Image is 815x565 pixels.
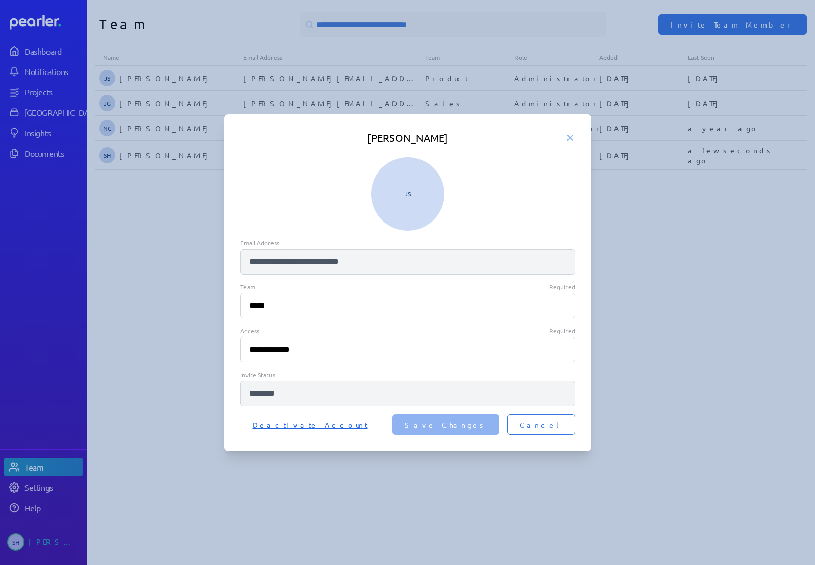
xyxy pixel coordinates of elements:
span: Deactivate Account [253,420,368,430]
span: Save Changes [405,420,487,430]
button: Save Changes [392,414,499,435]
span: Email Address [240,239,279,247]
button: Cancel [507,414,575,435]
span: Jennifer Saunders [371,157,444,231]
span: Team [240,283,255,291]
span: Required [549,327,575,335]
span: Required [549,283,575,291]
span: Invite Status [240,371,275,379]
h5: [PERSON_NAME] [240,131,575,145]
span: Cancel [520,420,563,430]
span: Access [240,327,259,335]
button: Deactivate Account [240,414,380,435]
